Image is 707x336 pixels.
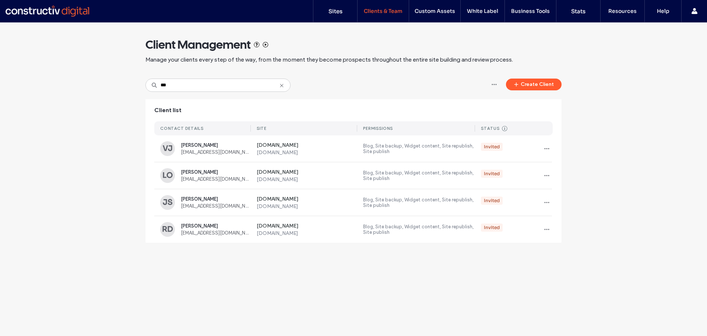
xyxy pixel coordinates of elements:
[145,56,513,64] span: Manage your clients every step of the way, from the moment they become prospects throughout the e...
[257,176,358,183] label: [DOMAIN_NAME]
[154,135,553,162] a: VJ[PERSON_NAME][EMAIL_ADDRESS][DOMAIN_NAME][DOMAIN_NAME][DOMAIN_NAME]Blog, Site backup, Widget co...
[160,126,204,131] div: CONTACT DETAILS
[145,37,251,52] span: Client Management
[160,141,175,156] div: VJ
[181,142,251,148] span: [PERSON_NAME]
[484,197,500,204] div: Invited
[154,216,553,243] a: RD[PERSON_NAME][EMAIL_ADDRESS][DOMAIN_NAME][DOMAIN_NAME][DOMAIN_NAME]Blog, Site backup, Widget co...
[17,5,32,12] span: Help
[257,203,358,209] label: [DOMAIN_NAME]
[181,196,251,202] span: [PERSON_NAME]
[257,126,267,131] div: SITE
[484,170,500,177] div: Invited
[415,8,455,14] label: Custom Assets
[364,8,402,14] label: Clients & Team
[160,222,175,237] div: RD
[154,189,553,216] a: JS[PERSON_NAME][EMAIL_ADDRESS][DOMAIN_NAME][DOMAIN_NAME][DOMAIN_NAME]Blog, Site backup, Widget co...
[363,143,475,154] label: Blog, Site backup, Widget content, Site republish, Site publish
[257,169,358,176] label: [DOMAIN_NAME]
[363,170,475,181] label: Blog, Site backup, Widget content, Site republish, Site publish
[181,223,251,229] span: [PERSON_NAME]
[467,8,498,14] label: White Label
[511,8,550,14] label: Business Tools
[363,224,475,235] label: Blog, Site backup, Widget content, Site republish, Site publish
[181,169,251,175] span: [PERSON_NAME]
[160,195,175,210] div: JS
[328,8,342,15] label: Sites
[257,142,358,149] label: [DOMAIN_NAME]
[481,126,500,131] div: STATUS
[657,8,669,14] label: Help
[484,143,500,150] div: Invited
[608,8,637,14] label: Resources
[154,106,182,114] span: Client list
[363,126,393,131] div: PERMISSIONS
[181,149,251,155] span: [EMAIL_ADDRESS][DOMAIN_NAME]
[571,8,585,15] label: Stats
[257,223,358,230] label: [DOMAIN_NAME]
[257,149,358,156] label: [DOMAIN_NAME]
[484,224,500,231] div: Invited
[181,176,251,182] span: [EMAIL_ADDRESS][DOMAIN_NAME]
[257,230,358,236] label: [DOMAIN_NAME]
[363,197,475,208] label: Blog, Site backup, Widget content, Site republish, Site publish
[506,79,562,90] button: Create Client
[257,196,358,203] label: [DOMAIN_NAME]
[160,168,175,183] div: LO
[181,203,251,209] span: [EMAIL_ADDRESS][DOMAIN_NAME]
[181,230,251,236] span: [EMAIL_ADDRESS][DOMAIN_NAME]
[154,162,553,189] a: LO[PERSON_NAME][EMAIL_ADDRESS][DOMAIN_NAME][DOMAIN_NAME][DOMAIN_NAME]Blog, Site backup, Widget co...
